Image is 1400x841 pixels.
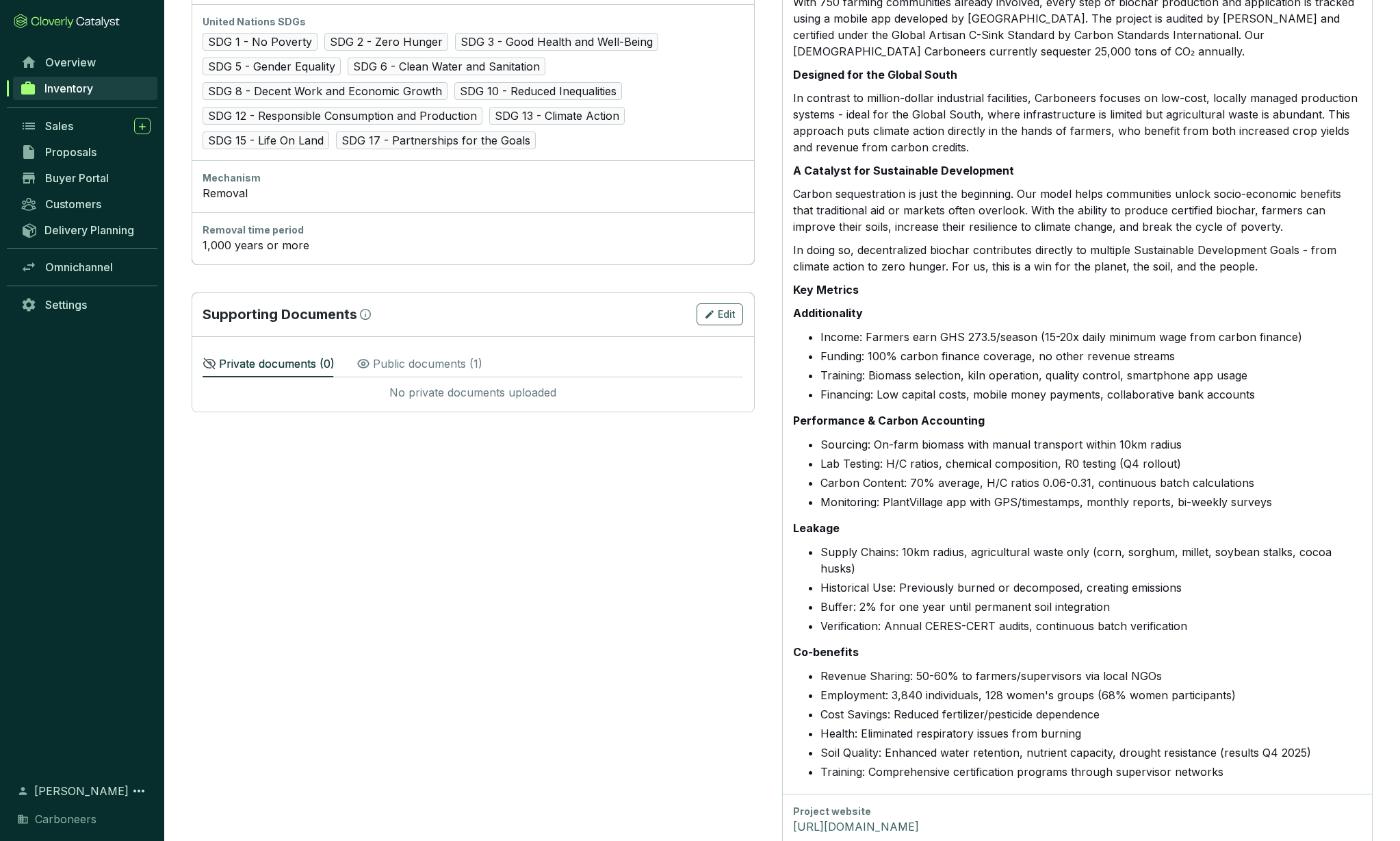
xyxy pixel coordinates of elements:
a: Sales [14,114,157,138]
span: Edit [718,307,736,321]
a: Proposals [14,140,157,164]
span: Settings [45,298,87,312]
div: Mechanism [203,171,743,185]
p: Soil Quality: Enhanced water retention, nutrient capacity, drought resistance (results Q4 2025) [820,744,1361,761]
p: Buffer: 2% for one year until permanent soil integration [820,599,1361,615]
span: SDG 13 - Climate Action [489,107,625,125]
a: Inventory [13,77,157,100]
span: Carboneers [35,811,96,827]
div: Removal time period [203,223,743,237]
p: Sourcing: On-farm biomass with manual transport within 10km radius [820,436,1361,453]
span: Delivery Planning [44,223,134,237]
span: Omnichannel [45,260,113,274]
p: Carbon Content: 70% average, H/C ratios 0.06-0.31, continuous batch calculations [820,475,1361,491]
span: Customers [45,197,101,211]
p: Training: Biomass selection, kiln operation, quality control, smartphone app usage [820,367,1361,384]
a: Omnichannel [14,255,157,279]
span: SDG 12 - Responsible Consumption and Production [203,107,482,125]
p: Supply Chains: 10km radius, agricultural waste only (corn, sorghum, millet, soybean stalks, cocoa... [820,544,1361,577]
p: In contrast to million-dollar industrial facilities, Carboneers focuses on low-cost, locally mana... [793,90,1361,155]
p: Lab Testing: H/C ratios, chemical composition, R0 testing (Q4 rollout) [820,455,1361,472]
strong: Key Metrics [793,283,859,297]
span: Sales [45,119,73,133]
span: SDG 3 - Good Health and Well-Being [455,33,658,51]
a: Buyer Portal [14,166,157,190]
span: SDG 8 - Decent Work and Economic Growth [203,82,448,100]
a: Delivery Planning [14,218,157,241]
strong: Performance & Carbon Accounting [793,414,985,427]
p: Revenue Sharing: 50-60% to farmers/supervisors via local NGOs [820,668,1361,684]
div: Project website [793,805,1361,818]
span: SDG 5 - Gender Equality [203,58,341,75]
p: Cost Savings: Reduced fertilizer/pesticide dependence [820,706,1361,723]
span: SDG 15 - Life On Land [203,131,329,149]
strong: Co-benefits [793,645,859,659]
p: Verification: Annual CERES-CERT audits, continuous batch verification [820,618,1361,634]
span: Overview [45,55,96,69]
span: SDG 17 - Partnerships for the Goals [336,131,536,149]
strong: A Catalyst for Sustainable Development [793,164,1014,177]
span: Buyer Portal [45,171,109,185]
div: 1,000 years or more [203,237,743,253]
span: SDG 1 - No Poverty [203,33,317,51]
a: Overview [14,51,157,74]
p: Financing: Low capital costs, mobile money payments, collaborative bank accounts [820,386,1361,403]
span: Proposals [45,145,96,159]
p: Health: Eliminated respiratory issues from burning [820,725,1361,742]
strong: Designed for the Global South [793,68,957,81]
strong: Leakage [793,521,840,535]
span: SDG 10 - Reduced Inequalities [454,82,622,100]
p: Public documents ( 1 ) [373,355,482,372]
span: [PERSON_NAME] [34,783,129,799]
p: Employment: 3,840 individuals, 128 women's groups (68% women participants) [820,687,1361,703]
p: Monitoring: PlantVillage app with GPS/timestamps, monthly reports, bi-weekly surveys [820,494,1361,510]
div: United Nations SDGs [203,15,743,29]
a: [URL][DOMAIN_NAME] [793,818,1361,835]
span: SDG 6 - Clean Water and Sanitation [348,58,545,75]
button: Edit [697,303,743,325]
p: In doing so, decentralized biochar contributes directly to multiple Sustainable Development Goals... [793,242,1361,275]
p: Training: Comprehensive certification programs through supervisor networks [820,764,1361,780]
p: Funding: 100% carbon finance coverage, no other revenue streams [820,348,1361,364]
div: Removal [203,185,743,201]
span: Inventory [44,81,93,95]
p: Historical Use: Previously burned or decomposed, creating emissions [820,579,1361,596]
a: Customers [14,192,157,216]
p: Income: Farmers earn GHS 273.5/season (15-20x daily minimum wage from carbon finance) [820,329,1361,345]
strong: Additionality [793,306,863,320]
p: Supporting Documents [203,305,357,324]
p: Carbon sequestration is just the beginning. Our model helps communities unlock socio-economic ben... [793,186,1361,235]
div: No private documents uploaded [203,386,743,401]
a: Settings [14,293,157,316]
p: Private documents ( 0 ) [219,355,335,372]
span: SDG 2 - Zero Hunger [324,33,448,51]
